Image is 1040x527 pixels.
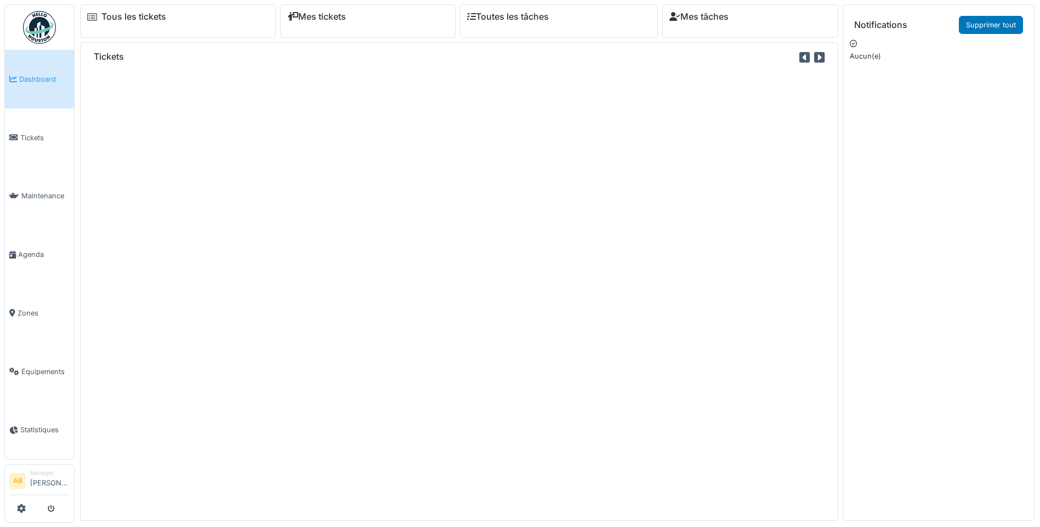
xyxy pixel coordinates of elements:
[18,249,70,260] span: Agenda
[20,425,70,435] span: Statistiques
[850,51,1027,61] p: Aucun(e)
[5,284,74,342] a: Zones
[19,74,70,84] span: Dashboard
[287,12,346,22] a: Mes tickets
[5,50,74,108] a: Dashboard
[30,469,70,477] div: Manager
[5,225,74,284] a: Agenda
[23,11,56,44] img: Badge_color-CXgf-gQk.svg
[18,308,70,318] span: Zones
[5,401,74,460] a: Statistiques
[9,469,70,495] a: AB Manager[PERSON_NAME]
[9,473,26,489] li: AB
[5,342,74,401] a: Équipements
[94,51,124,62] h6: Tickets
[854,20,907,30] h6: Notifications
[467,12,549,22] a: Toutes les tâches
[101,12,166,22] a: Tous les tickets
[5,108,74,167] a: Tickets
[30,469,70,492] li: [PERSON_NAME]
[5,167,74,226] a: Maintenance
[20,133,70,143] span: Tickets
[21,366,70,377] span: Équipements
[959,16,1023,34] a: Supprimer tout
[21,191,70,201] span: Maintenance
[669,12,729,22] a: Mes tâches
